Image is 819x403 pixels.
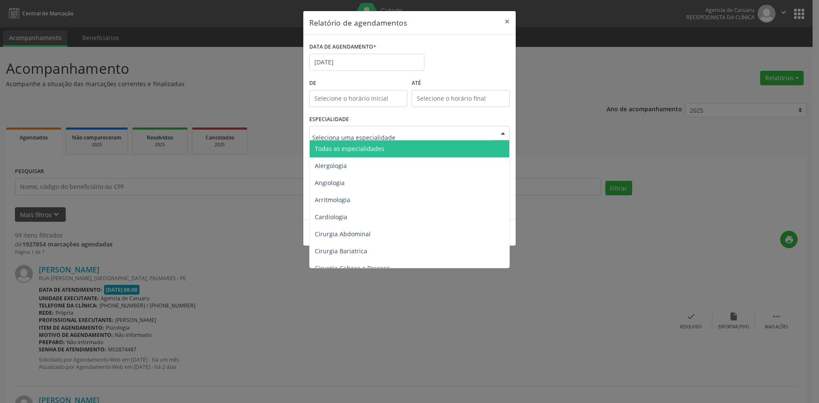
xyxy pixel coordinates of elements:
input: Selecione o horário final [412,90,510,107]
label: ATÉ [412,77,510,90]
label: DATA DE AGENDAMENTO [309,41,376,54]
span: Cirurgia Cabeça e Pescoço [315,264,390,272]
label: De [309,77,407,90]
span: Cardiologia [315,213,347,221]
input: Seleciona uma especialidade [312,129,492,146]
h5: Relatório de agendamentos [309,17,407,28]
span: Angiologia [315,179,345,187]
span: Cirurgia Bariatrica [315,247,367,255]
span: Todas as especialidades [315,145,384,153]
input: Selecione o horário inicial [309,90,407,107]
label: ESPECIALIDADE [309,113,349,126]
span: Cirurgia Abdominal [315,230,371,238]
span: Alergologia [315,162,347,170]
span: Arritmologia [315,196,350,204]
button: Close [499,11,516,32]
input: Selecione uma data ou intervalo [309,54,424,71]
